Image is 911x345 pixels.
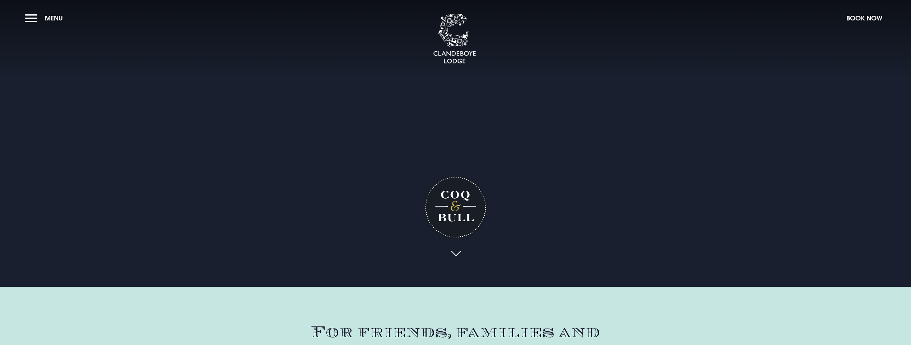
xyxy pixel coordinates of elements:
[25,10,66,26] button: Menu
[843,10,886,26] button: Book Now
[433,14,476,64] img: Clandeboye Lodge
[423,175,488,239] h1: Coq & Bull
[45,14,63,22] span: Menu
